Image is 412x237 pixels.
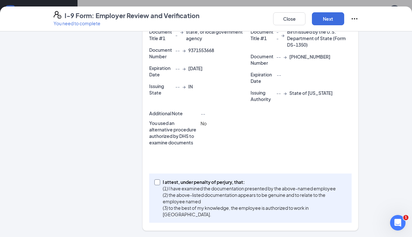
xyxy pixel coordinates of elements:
span: → [283,53,287,60]
p: List C Document Title #1 [251,22,274,41]
p: Document Number [149,47,172,60]
span: → [182,83,186,90]
span: -- [175,83,180,90]
span: [PHONE_NUMBER] [289,53,330,60]
p: Issuing Authority [251,89,274,102]
span: -- [276,28,279,41]
span: No [201,120,207,126]
p: List B Document Title #1 [149,22,172,41]
span: → [283,90,287,96]
svg: Ellipses [351,15,358,23]
button: Next [312,12,344,25]
span: → [281,32,284,38]
span: State of [US_STATE] [289,90,333,96]
span: ID Card issued by federal, state, or local government agency [186,22,251,41]
span: → [180,28,183,35]
span: -- [276,72,281,78]
p: Additional Note [149,110,198,117]
iframe: Intercom live chat [390,215,406,231]
span: -- [201,111,205,117]
p: You used an alternative procedure authorized by DHS to examine documents [149,120,198,146]
span: → [182,47,186,53]
span: IN [188,83,193,90]
p: Expiration Date [251,71,274,84]
svg: FormI9EVerifyIcon [54,11,61,19]
p: Issuing State [149,83,172,96]
span: [DATE] [188,65,202,72]
p: (1) I have examined the documentation presented by the above-named employee [163,185,344,192]
p: Expiration Date [149,65,172,78]
span: -- [175,65,180,72]
p: (3) to the best of my knowledge, the employee is authorized to work in [GEOGRAPHIC_DATA]. [163,205,344,218]
p: You need to complete [54,20,200,27]
p: (2) the above-listed documentation appears to be genuine and to relate to the employee named [163,192,344,205]
span: Certification of Report of Birth issued by the U.S. Department of State (Form DS-1350) [287,22,352,48]
button: Close [273,12,305,25]
span: -- [175,47,180,53]
h4: I-9 Form: Employer Review and Verification [65,11,200,20]
span: → [182,65,186,72]
span: -- [276,53,281,60]
span: 1 [403,215,408,220]
span: -- [276,90,281,96]
p: Document Number [251,53,274,66]
span: -- [175,25,178,38]
span: 9371553668 [188,47,214,53]
p: I attest, under penalty of perjury, that: [163,179,344,185]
